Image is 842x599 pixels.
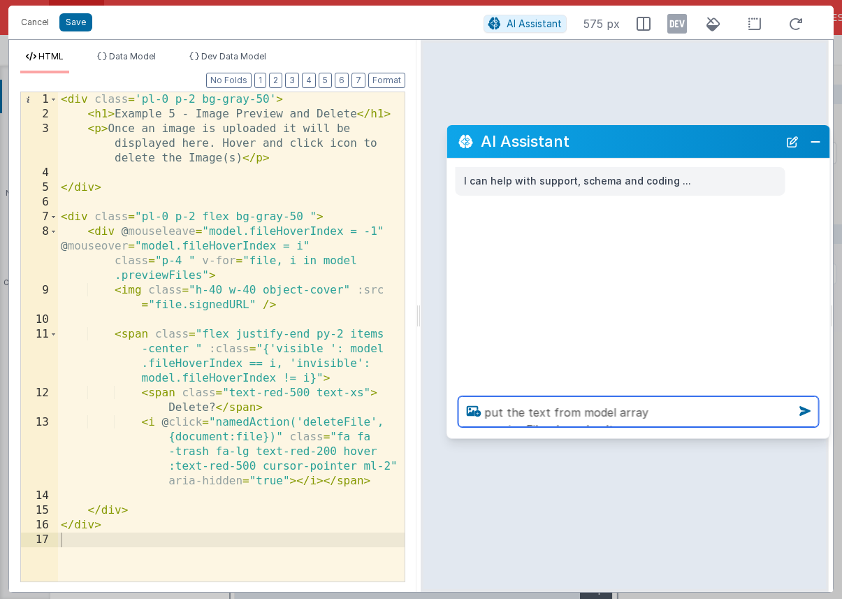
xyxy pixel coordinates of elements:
[21,415,58,489] div: 13
[21,503,58,518] div: 15
[302,73,316,88] button: 4
[201,51,266,62] span: Dev Data Model
[254,73,266,88] button: 1
[59,13,92,31] button: Save
[21,210,58,224] div: 7
[21,283,58,312] div: 9
[14,13,56,32] button: Cancel
[368,73,405,88] button: Format
[783,131,802,151] button: New Chat
[335,73,349,88] button: 6
[21,386,58,415] div: 12
[583,15,620,32] span: 575 px
[806,131,825,151] button: Close
[21,92,58,107] div: 1
[38,51,64,62] span: HTML
[285,73,299,88] button: 3
[481,133,778,150] h2: AI Assistant
[21,180,58,195] div: 5
[351,73,365,88] button: 7
[21,195,58,210] div: 6
[21,224,58,283] div: 8
[507,17,562,29] span: AI Assistant
[21,312,58,327] div: 10
[269,73,282,88] button: 2
[484,15,567,33] button: AI Assistant
[464,173,777,190] p: I can help with support, schema and coding ...
[21,518,58,533] div: 16
[21,166,58,180] div: 4
[21,489,58,503] div: 14
[21,327,58,386] div: 11
[21,107,58,122] div: 2
[21,122,58,166] div: 3
[21,533,58,547] div: 17
[319,73,332,88] button: 5
[109,51,156,62] span: Data Model
[206,73,252,88] button: No Folds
